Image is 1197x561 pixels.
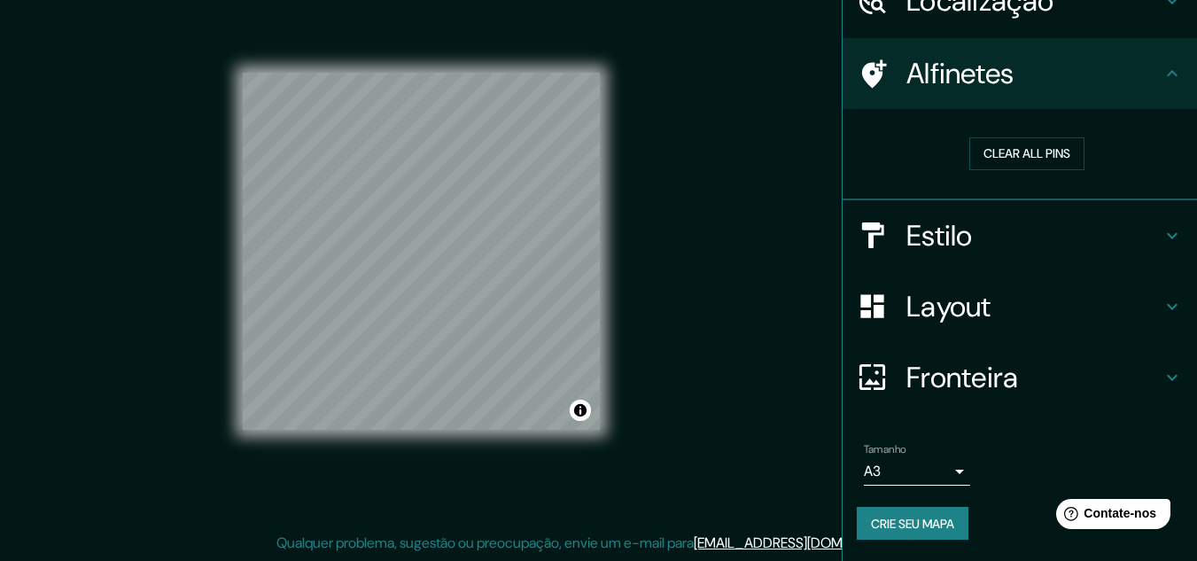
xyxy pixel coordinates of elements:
font: Qualquer problema, sugestão ou preocupação, envie um e-mail para [276,534,694,552]
font: Estilo [906,217,973,254]
div: Fronteira [843,342,1197,413]
button: Crie seu mapa [857,507,968,541]
iframe: Iniciador de widget de ajuda [1039,492,1178,542]
font: A3 [864,462,881,480]
font: Fronteira [906,359,1019,396]
a: [EMAIL_ADDRESS][DOMAIN_NAME] [694,534,913,552]
div: Layout [843,271,1197,342]
font: Layout [906,288,991,325]
font: Alfinetes [906,55,1014,92]
button: Alternar atribuição [570,400,591,421]
div: Estilo [843,200,1197,271]
button: Clear all pins [969,137,1084,170]
font: Tamanho [864,442,906,456]
div: Alfinetes [843,38,1197,109]
div: A3 [864,457,970,486]
canvas: Mapa [243,73,600,430]
font: Crie seu mapa [871,516,954,532]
